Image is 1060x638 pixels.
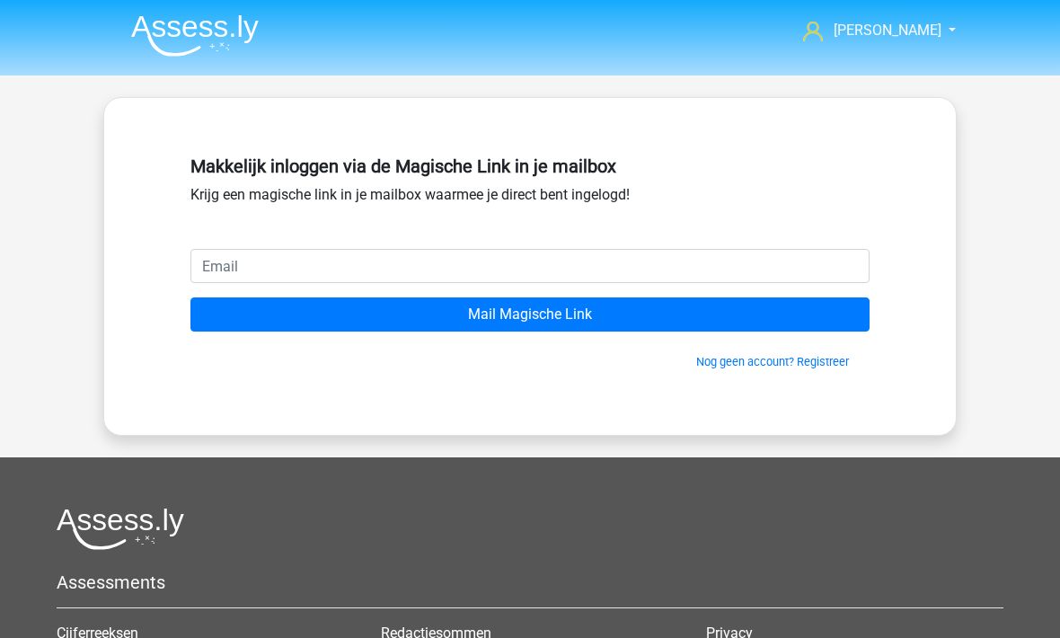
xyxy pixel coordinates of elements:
a: [PERSON_NAME] [796,20,943,41]
img: Assessly [131,14,259,57]
input: Mail Magische Link [190,297,870,332]
h5: Makkelijk inloggen via de Magische Link in je mailbox [190,155,870,177]
a: Nog geen account? Registreer [696,355,849,368]
div: Krijg een magische link in je mailbox waarmee je direct bent ingelogd! [190,148,870,249]
h5: Assessments [57,572,1003,593]
img: Assessly logo [57,508,184,550]
input: Email [190,249,870,283]
span: [PERSON_NAME] [834,22,941,39]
